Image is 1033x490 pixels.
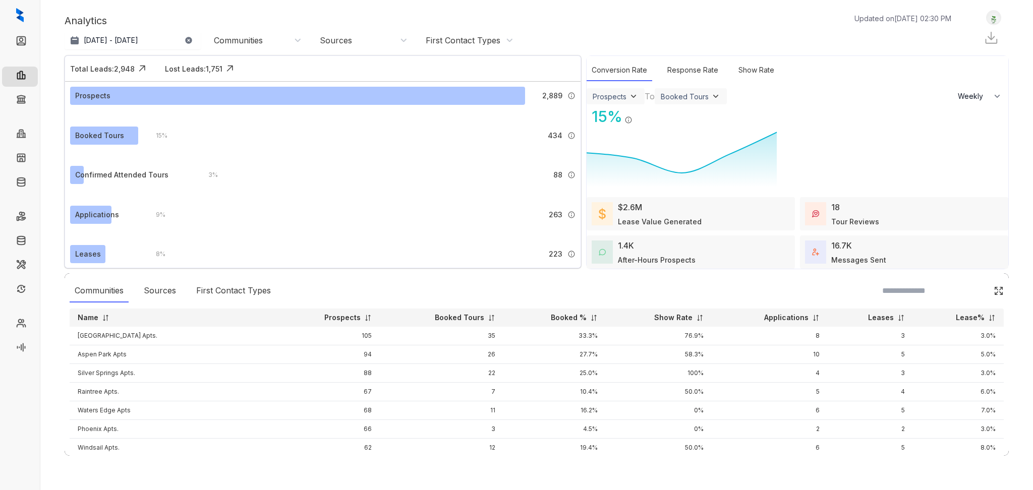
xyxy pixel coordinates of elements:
img: Info [567,132,576,140]
div: Sources [320,35,352,46]
td: 19.4% [503,439,605,457]
div: Booked Tours [661,92,709,101]
li: Rent Collections [2,208,38,228]
img: TotalFum [812,249,819,256]
td: 7.0% [913,401,1004,420]
td: 67 [277,383,380,401]
div: Prospects [593,92,626,101]
td: Aspen Park Apts [70,345,277,364]
img: sorting [988,314,996,322]
td: 3 [828,327,913,345]
td: 5 [828,345,913,364]
p: Name [78,313,98,323]
div: Communities [214,35,263,46]
td: 94 [277,345,380,364]
td: 6 [712,439,828,457]
img: Click Icon [633,107,648,122]
p: [DATE] - [DATE] [84,35,138,45]
td: 10 [712,345,828,364]
p: Analytics [65,13,107,28]
td: 5 [828,439,913,457]
img: Click Icon [222,61,238,76]
td: 6.0% [913,383,1004,401]
td: 0% [606,420,712,439]
td: [GEOGRAPHIC_DATA] Apts. [70,327,277,345]
img: Info [567,92,576,100]
div: 16.7K [831,239,852,252]
p: Prospects [324,313,361,323]
div: 3 % [198,169,218,180]
div: First Contact Types [426,35,500,46]
td: 11 [380,401,504,420]
p: Booked Tours [435,313,484,323]
td: 16.2% [503,401,605,420]
img: TourReviews [812,210,819,217]
td: 3.0% [913,420,1004,439]
div: Communities [70,279,129,302]
td: 50.0% [606,383,712,401]
td: 5 [712,383,828,401]
p: Booked % [551,313,587,323]
img: Info [567,171,576,179]
div: Tour Reviews [831,216,879,227]
img: sorting [812,314,820,322]
li: Move Outs [2,232,38,252]
td: 105 [277,327,380,345]
li: Communities [2,125,38,145]
div: Leases [75,249,101,260]
div: 15 % [587,105,622,128]
li: Maintenance [2,256,38,276]
li: Leasing [2,67,38,87]
td: 10.4% [503,383,605,401]
td: Silver Springs Apts. [70,364,277,383]
div: Lease Value Generated [618,216,702,227]
img: SearchIcon [972,286,981,295]
img: Info [567,211,576,219]
img: sorting [364,314,372,322]
div: Sources [139,279,181,302]
td: 3.0% [913,364,1004,383]
p: Leases [868,313,894,323]
span: Weekly [958,91,989,101]
td: 26 [380,345,504,364]
div: Applications [75,209,119,220]
li: Collections [2,91,38,111]
td: 2 [712,420,828,439]
td: 25.0% [503,364,605,383]
td: 66 [277,420,380,439]
td: 12 [380,439,504,457]
p: Lease% [956,313,985,323]
td: 0% [606,401,712,420]
img: ViewFilterArrow [628,91,639,101]
button: [DATE] - [DATE] [65,31,201,49]
span: 2,889 [542,90,562,101]
li: Voice AI [2,339,38,359]
td: Raintree Apts. [70,383,277,401]
td: 3 [828,364,913,383]
div: Total Leads: 2,948 [70,64,135,74]
td: 27.7% [503,345,605,364]
div: After-Hours Prospects [618,255,696,265]
td: 88 [277,364,380,383]
img: sorting [696,314,704,322]
div: $2.6M [618,201,642,213]
td: 68 [277,401,380,420]
img: Click Icon [135,61,150,76]
div: Show Rate [733,59,779,81]
div: Prospects [75,90,110,101]
td: Phoenix Apts. [70,420,277,439]
td: 2 [828,420,913,439]
div: First Contact Types [191,279,276,302]
div: Conversion Rate [587,59,652,81]
td: 3 [380,420,504,439]
img: sorting [102,314,109,322]
div: 8 % [146,249,165,260]
td: 58.3% [606,345,712,364]
div: 1.4K [618,239,634,252]
img: ViewFilterArrow [711,91,721,101]
div: To [645,90,655,102]
td: 3.0% [913,327,1004,345]
img: Info [624,116,633,124]
td: 22 [380,364,504,383]
li: Team [2,315,38,335]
